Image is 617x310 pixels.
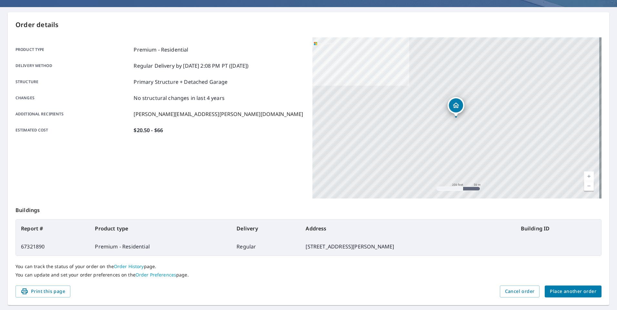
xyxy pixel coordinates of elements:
td: 67321890 [16,237,90,256]
p: [PERSON_NAME][EMAIL_ADDRESS][PERSON_NAME][DOMAIN_NAME] [134,110,303,118]
span: Print this page [21,287,65,295]
a: Order History [114,263,144,269]
p: You can track the status of your order on the page. [15,264,602,269]
td: Premium - Residential [90,237,231,256]
div: Dropped pin, building 1, Residential property, 3296 Beech Creek Rd Nelson, VA 24580 [448,97,464,117]
p: No structural changes in last 4 years [134,94,225,102]
span: Cancel order [505,287,535,295]
button: Cancel order [500,286,540,297]
p: Buildings [15,199,602,219]
td: [STREET_ADDRESS][PERSON_NAME] [300,237,515,256]
p: Order details [15,20,602,30]
th: Product type [90,219,231,237]
button: Place another order [545,286,602,297]
a: Current Level 17, Zoom In [584,171,594,181]
p: $20.50 - $66 [134,126,163,134]
p: Regular Delivery by [DATE] 2:08 PM PT ([DATE]) [134,62,248,70]
p: Product type [15,46,131,53]
p: Primary Structure + Detached Garage [134,78,228,86]
a: Current Level 17, Zoom Out [584,181,594,191]
th: Report # [16,219,90,237]
p: Delivery method [15,62,131,70]
p: Structure [15,78,131,86]
a: Order Preferences [136,272,176,278]
th: Building ID [516,219,601,237]
p: Changes [15,94,131,102]
p: Estimated cost [15,126,131,134]
span: Place another order [550,287,596,295]
th: Delivery [231,219,300,237]
td: Regular [231,237,300,256]
p: Additional recipients [15,110,131,118]
button: Print this page [15,286,70,297]
th: Address [300,219,515,237]
p: Premium - Residential [134,46,188,53]
p: You can update and set your order preferences on the page. [15,272,602,278]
